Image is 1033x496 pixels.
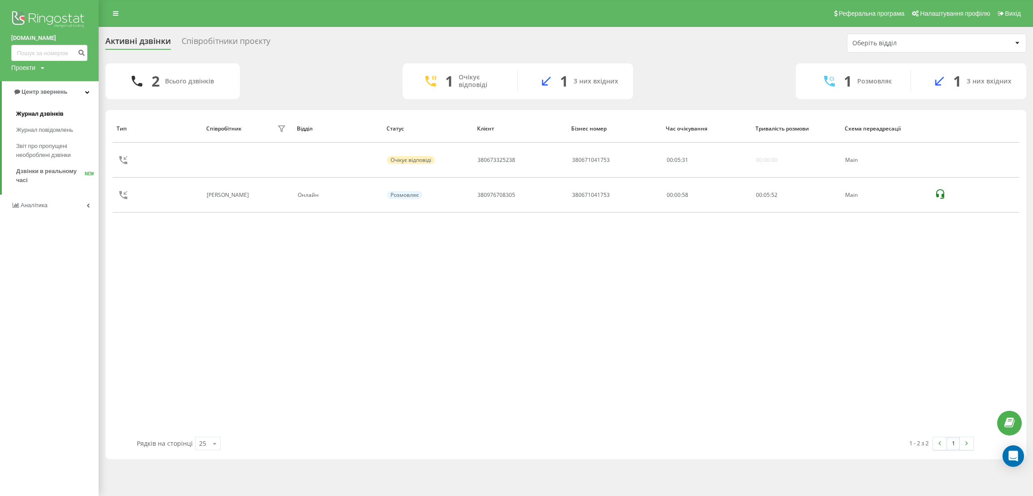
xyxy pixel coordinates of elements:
div: Співробітники проєкту [182,36,270,50]
div: З них вхідних [967,78,1011,85]
div: Відділ [297,126,378,132]
div: Онлайн [298,192,377,198]
a: Центр звернень [2,81,99,103]
span: 05 [674,156,681,164]
div: Проекти [11,63,35,72]
div: Очікує відповіді [387,156,435,164]
div: Оберіть відділ [852,39,959,47]
div: 1 [445,73,453,90]
div: Open Intercom Messenger [1003,445,1024,467]
span: Рядків на сторінці [137,439,193,448]
span: Вихід [1005,10,1021,17]
span: 52 [771,191,777,199]
div: 2 [152,73,160,90]
a: Журнал повідомлень [16,122,99,138]
span: 31 [682,156,688,164]
div: Тип [117,126,197,132]
div: 380671041753 [572,157,610,163]
img: Ringostat logo [11,9,87,31]
div: Тривалість розмови [755,126,836,132]
div: Розмовляє [857,78,892,85]
div: Main [845,157,924,163]
span: Звіт про пропущені необроблені дзвінки [16,142,94,160]
span: Реферальна програма [839,10,905,17]
div: : : [667,157,688,163]
div: Статус [386,126,469,132]
div: Очікує відповіді [459,74,504,89]
div: 1 [953,73,961,90]
div: Активні дзвінки [105,36,171,50]
div: [PERSON_NAME] [207,192,251,198]
a: 1 [946,437,960,450]
div: 1 [844,73,852,90]
span: Журнал повідомлень [16,126,73,135]
div: 25 [199,439,206,448]
span: Дзвінки в реальному часі [16,167,85,185]
a: [DOMAIN_NAME] [11,34,87,43]
span: 00 [756,191,762,199]
a: Звіт про пропущені необроблені дзвінки [16,138,99,163]
input: Пошук за номером [11,45,87,61]
span: Центр звернень [22,88,67,95]
span: 05 [764,191,770,199]
div: 1 - 2 з 2 [909,439,929,448]
div: Час очікування [666,126,747,132]
div: Всього дзвінків [165,78,214,85]
span: 00 [667,156,673,164]
div: 380671041753 [572,192,610,198]
div: : : [756,192,777,198]
div: 380976708305 [477,192,515,198]
a: Журнал дзвінків [16,106,99,122]
span: Журнал дзвінків [16,109,64,118]
div: 1 [560,73,568,90]
div: Співробітник [206,126,242,132]
a: Дзвінки в реальному часіNEW [16,163,99,188]
div: Main [845,192,924,198]
div: 00:00:00 [756,157,777,163]
div: 00:00:58 [667,192,746,198]
div: Клієнт [477,126,563,132]
div: З них вхідних [573,78,618,85]
div: Схема переадресації [845,126,925,132]
span: Аналiтика [21,202,48,209]
div: Бізнес номер [571,126,657,132]
div: Розмовляє [387,191,422,199]
div: 380673325238 [477,157,515,163]
span: Налаштування профілю [920,10,990,17]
